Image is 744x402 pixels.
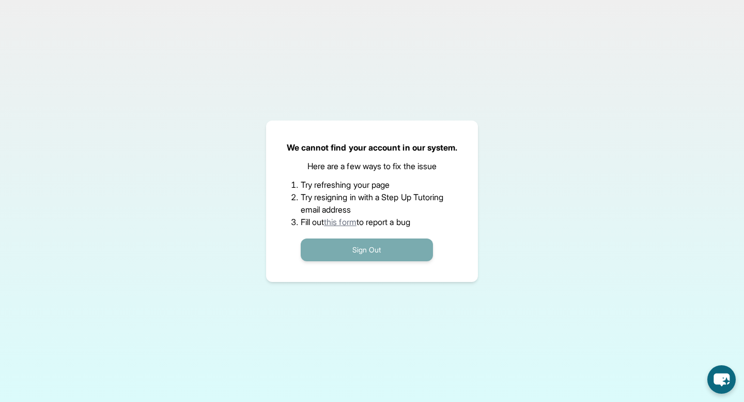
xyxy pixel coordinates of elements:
button: Sign Out [301,239,433,261]
a: this form [324,217,357,227]
p: We cannot find your account in our system. [287,141,458,154]
li: Try refreshing your page [301,178,444,191]
a: Sign Out [301,244,433,255]
li: Try resigning in with a Step Up Tutoring email address [301,191,444,216]
li: Fill out to report a bug [301,216,444,228]
button: chat-button [707,365,736,394]
p: Here are a few ways to fix the issue [307,160,437,172]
